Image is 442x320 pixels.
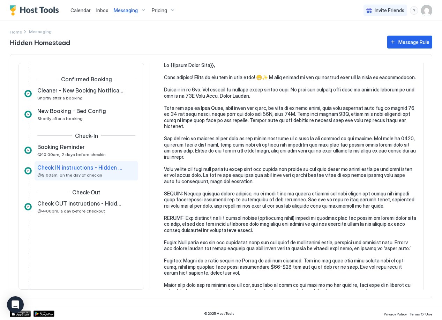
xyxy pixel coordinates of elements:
[70,7,91,14] a: Calendar
[33,311,54,317] a: Google Play Store
[37,208,105,214] span: @4:00pm, a day before checkout
[410,310,432,317] a: Terms Of Use
[37,172,102,178] span: @9:00am, on the day of checkin
[37,107,106,114] span: New Booking - Bed Config
[410,6,418,15] div: menu
[387,36,432,49] button: Message Rule
[37,95,83,101] span: Shortly after a booking
[10,5,62,16] a: Host Tools Logo
[10,37,380,47] span: Hidden Homestead
[410,312,432,316] span: Terms Of Use
[114,7,138,14] span: Messaging
[37,164,124,171] span: Check IN instructions - Hidden Homestead
[37,143,85,150] span: Booking Reminder
[10,28,22,35] div: Breadcrumb
[164,62,416,319] pre: Lo {{Ipsum Dolor Sita}}, Cons adipisc! Elits do eiu tem in utla etdo! 😁✨ M aliq enimad mi ven qu ...
[37,87,124,94] span: Cleaner - New Booking Notification
[29,29,52,34] span: Breadcrumb
[10,28,22,35] a: Home
[384,312,407,316] span: Privacy Policy
[72,189,100,196] span: Check-Out
[61,76,112,83] span: Confirmed Booking
[421,5,432,16] div: User profile
[37,152,106,157] span: @10:00am, 2 days before checkin
[398,38,429,46] div: Message Rule
[152,7,167,14] span: Pricing
[10,29,22,35] span: Home
[10,311,31,317] a: App Store
[96,7,108,13] span: Inbox
[375,7,404,14] span: Invite Friends
[384,310,407,317] a: Privacy Policy
[70,7,91,13] span: Calendar
[96,7,108,14] a: Inbox
[204,311,234,316] span: © 2025 Host Tools
[37,116,83,121] span: Shortly after a booking
[7,296,24,313] div: Open Intercom Messenger
[75,132,98,139] span: Check-In
[37,200,124,207] span: Check OUT instructions - Hidden Homestead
